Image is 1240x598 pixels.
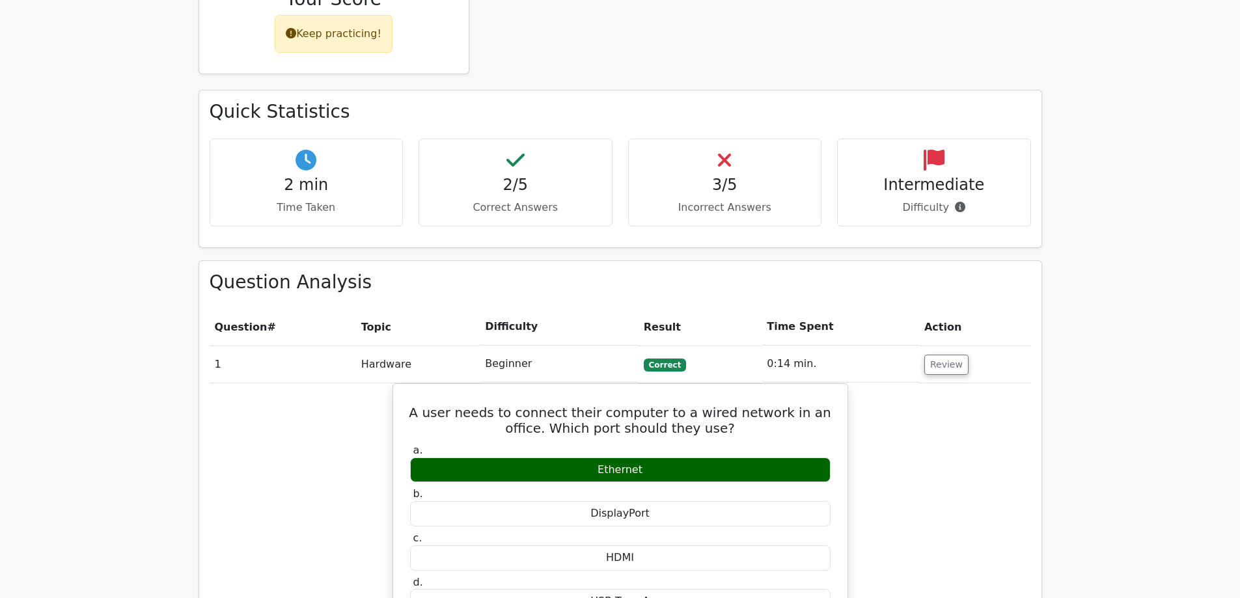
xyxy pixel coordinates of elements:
[210,346,356,383] td: 1
[221,176,393,195] h4: 2 min
[221,200,393,215] p: Time Taken
[430,200,601,215] p: Correct Answers
[413,487,423,500] span: b.
[413,532,422,544] span: c.
[409,405,832,436] h5: A user needs to connect their computer to a wired network in an office. Which port should they use?
[210,101,1031,123] h3: Quick Statistics
[413,444,423,456] span: a.
[762,346,919,383] td: 0:14 min.
[410,457,831,483] div: Ethernet
[639,308,762,346] th: Result
[210,308,356,346] th: #
[356,308,480,346] th: Topic
[275,15,393,53] div: Keep practicing!
[848,176,1020,195] h4: Intermediate
[480,346,639,383] td: Beginner
[410,545,831,571] div: HDMI
[413,576,423,588] span: d.
[410,501,831,526] div: DisplayPort
[919,308,1031,346] th: Action
[356,346,480,383] td: Hardware
[480,308,639,346] th: Difficulty
[762,308,919,346] th: Time Spent
[215,321,268,333] span: Question
[639,176,811,195] h4: 3/5
[644,359,686,372] span: Correct
[639,200,811,215] p: Incorrect Answers
[924,355,969,375] button: Review
[210,271,1031,293] h3: Question Analysis
[430,176,601,195] h4: 2/5
[848,200,1020,215] p: Difficulty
